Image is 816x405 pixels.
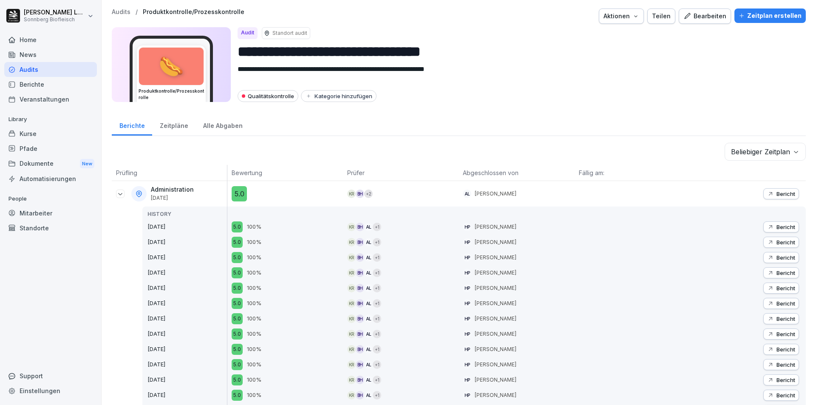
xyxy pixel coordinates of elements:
[232,329,243,340] div: 5.0
[232,374,243,385] div: 5.0
[347,299,356,308] div: KR
[603,11,639,21] div: Aktionen
[4,141,97,156] div: Pfade
[776,300,795,307] p: Bericht
[763,298,799,309] button: Bericht
[247,376,261,384] p: 100%
[116,168,223,177] p: Prüfling
[4,77,97,92] a: Berichte
[463,253,471,262] div: HP
[475,361,516,368] p: [PERSON_NAME]
[347,314,356,323] div: KR
[147,376,227,384] p: [DATE]
[364,190,373,198] div: + 2
[463,299,471,308] div: HP
[232,237,243,248] div: 5.0
[373,345,381,354] div: + 1
[143,8,244,16] a: Produktkontrolle/Prozesskontrolle
[4,92,97,107] a: Veranstaltungen
[763,374,799,385] button: Bericht
[4,171,97,186] div: Automatisierungen
[152,114,195,136] a: Zeitpläne
[147,360,227,369] p: [DATE]
[238,27,258,39] div: Audit
[463,330,471,338] div: HP
[373,284,381,292] div: + 1
[238,90,298,102] div: Qualitätskontrolle
[373,376,381,384] div: + 1
[763,188,799,199] button: Bericht
[356,330,364,338] div: BH
[475,238,516,246] p: [PERSON_NAME]
[4,62,97,77] div: Audits
[364,223,373,231] div: AL
[463,168,570,177] p: Abgeschlossen von
[4,206,97,221] div: Mitarbeiter
[356,223,364,231] div: BH
[4,32,97,47] a: Home
[343,165,459,181] th: Prüfer
[475,254,516,261] p: [PERSON_NAME]
[232,252,243,263] div: 5.0
[475,330,516,338] p: [PERSON_NAME]
[4,221,97,235] a: Standorte
[151,186,194,193] p: Administration
[232,344,243,355] div: 5.0
[147,314,227,323] p: [DATE]
[112,8,130,16] p: Audits
[347,238,356,246] div: KR
[763,359,799,370] button: Bericht
[763,344,799,355] button: Bericht
[356,391,364,399] div: BH
[475,269,516,277] p: [PERSON_NAME]
[463,360,471,369] div: HP
[147,284,227,292] p: [DATE]
[347,269,356,277] div: KR
[364,284,373,292] div: AL
[652,11,671,21] div: Teilen
[776,285,795,292] p: Bericht
[232,313,243,324] div: 5.0
[4,383,97,398] a: Einstellungen
[195,114,250,136] a: Alle Abgaben
[763,390,799,401] button: Bericht
[24,17,86,23] p: Sonnberg Biofleisch
[347,391,356,399] div: KR
[347,253,356,262] div: KR
[776,346,795,353] p: Bericht
[4,47,97,62] a: News
[112,114,152,136] div: Berichte
[247,330,261,338] p: 100%
[301,90,377,102] button: Kategorie hinzufügen
[373,314,381,323] div: + 1
[776,377,795,383] p: Bericht
[475,190,516,198] p: [PERSON_NAME]
[232,359,243,370] div: 5.0
[232,186,247,201] div: 5.0
[683,11,726,21] div: Bearbeiten
[475,300,516,307] p: [PERSON_NAME]
[247,238,261,246] p: 100%
[347,345,356,354] div: KR
[599,8,644,24] button: Aktionen
[147,299,227,308] p: [DATE]
[139,88,204,101] h3: Produktkontrolle/Prozesskontrolle
[776,254,795,261] p: Bericht
[364,330,373,338] div: AL
[364,376,373,384] div: AL
[373,253,381,262] div: + 1
[356,360,364,369] div: BH
[347,376,356,384] div: KR
[463,223,471,231] div: HP
[373,360,381,369] div: + 1
[776,331,795,337] p: Bericht
[247,253,261,262] p: 100%
[4,126,97,141] div: Kurse
[247,314,261,323] p: 100%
